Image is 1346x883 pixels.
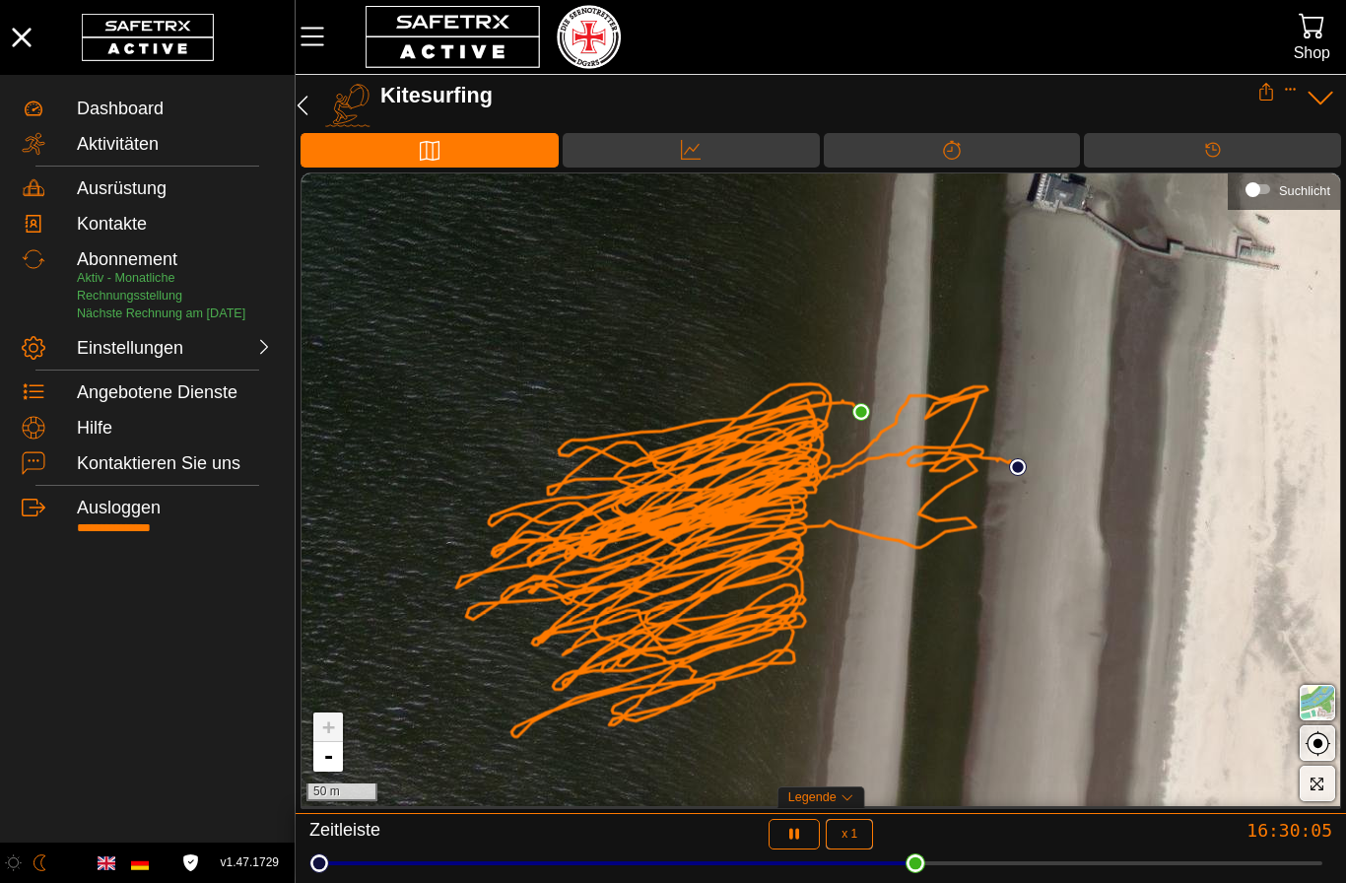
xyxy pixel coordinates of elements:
[296,16,345,57] button: MenÜ
[77,178,273,200] div: Ausrüstung
[994,819,1332,842] div: 16:30:05
[98,854,115,872] img: en.svg
[32,854,48,871] img: ModeDark.svg
[306,783,377,801] div: 50 m
[209,847,291,879] button: v1.47.1729
[22,247,45,271] img: Subscription.svg
[90,847,123,880] button: English
[301,133,559,168] div: Karte
[77,418,273,440] div: Hilfe
[1279,183,1330,198] div: Suchlicht
[77,249,273,271] div: Abonnement
[123,847,157,880] button: German
[177,854,204,871] a: Lizenzvereinbarung
[852,403,870,421] img: PathEnd.svg
[841,828,857,840] span: x 1
[1284,83,1298,97] button: Expand
[325,83,370,128] img: KITE_SURFING.svg
[309,819,647,849] div: Zeitleiste
[77,99,273,120] div: Dashboard
[824,133,1081,168] div: Trennung
[77,306,245,320] span: Nächste Rechnung am [DATE]
[313,713,343,742] a: Zoom in
[221,852,279,873] span: v1.47.1729
[77,134,273,156] div: Aktivitäten
[557,5,620,69] img: RescueLogo.png
[380,83,1257,108] div: Kitesurfing
[788,790,837,804] span: Legende
[1009,458,1027,476] img: PathStart.svg
[5,854,22,871] img: ModeLight.svg
[131,854,149,872] img: de.svg
[1084,133,1341,168] div: Timeline
[1238,174,1330,204] div: Suchlicht
[22,451,45,475] img: ContactUs.svg
[77,453,273,475] div: Kontaktieren Sie uns
[826,819,873,849] button: x 1
[77,338,171,360] div: Einstellungen
[77,271,182,303] span: Aktiv - Monatliche Rechnungsstellung
[77,498,273,519] div: Ausloggen
[77,214,273,236] div: Kontakte
[287,83,318,128] button: Zurücü
[22,176,45,200] img: Equipment.svg
[22,416,45,440] img: Help.svg
[1294,39,1330,66] div: Shop
[22,132,45,156] img: Activities.svg
[313,742,343,772] a: Zoom out
[563,133,820,168] div: Daten
[77,382,273,404] div: Angebotene Dienste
